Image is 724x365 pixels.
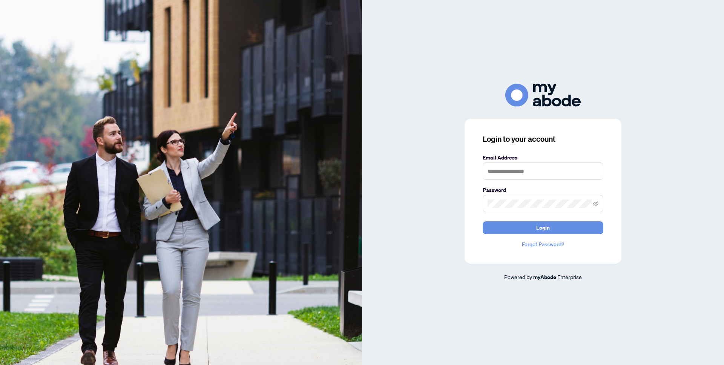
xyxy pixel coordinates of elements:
label: Email Address [483,153,603,162]
span: Powered by [504,273,532,280]
span: Login [536,222,550,234]
span: Enterprise [557,273,582,280]
label: Password [483,186,603,194]
a: myAbode [533,273,556,281]
a: Forgot Password? [483,240,603,248]
button: Login [483,221,603,234]
img: ma-logo [505,84,581,107]
h3: Login to your account [483,134,603,144]
span: eye-invisible [593,201,598,206]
